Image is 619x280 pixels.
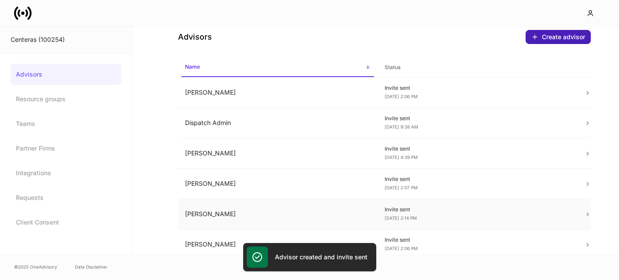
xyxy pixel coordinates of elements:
[178,199,378,229] td: [PERSON_NAME]
[11,88,121,110] a: Resource groups
[385,236,570,243] p: Invite sent
[385,94,418,99] span: [DATE] 2:06 PM
[385,155,418,160] span: [DATE] 4:39 PM
[526,30,591,44] button: Create advisor
[385,206,570,213] p: Invite sent
[385,63,400,71] h6: Status
[178,108,378,138] td: Dispatch Admin
[531,33,585,41] div: Create advisor
[385,215,417,221] span: [DATE] 2:14 PM
[11,64,121,85] a: Advisors
[11,138,121,159] a: Partner Firms
[178,229,378,260] td: [PERSON_NAME]
[385,246,418,251] span: [DATE] 2:06 PM
[178,32,212,42] h4: Advisors
[178,138,378,169] td: [PERSON_NAME]
[75,263,107,270] a: Data Disclaimer
[385,115,570,122] p: Invite sent
[11,35,121,44] div: Centeras (100254)
[178,169,378,199] td: [PERSON_NAME]
[14,263,57,270] span: © 2025 OneAdvisory
[182,58,374,77] span: Name
[385,124,418,129] span: [DATE] 9:38 AM
[275,253,367,262] h5: Advisor created and invite sent
[11,212,121,233] a: Client Consent
[178,77,378,108] td: [PERSON_NAME]
[385,85,570,92] p: Invite sent
[385,145,570,152] p: Invite sent
[11,113,121,134] a: Teams
[11,162,121,184] a: Integrations
[381,59,574,77] span: Status
[185,63,200,71] h6: Name
[11,187,121,208] a: Requests
[385,185,418,190] span: [DATE] 2:07 PM
[385,176,570,183] p: Invite sent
